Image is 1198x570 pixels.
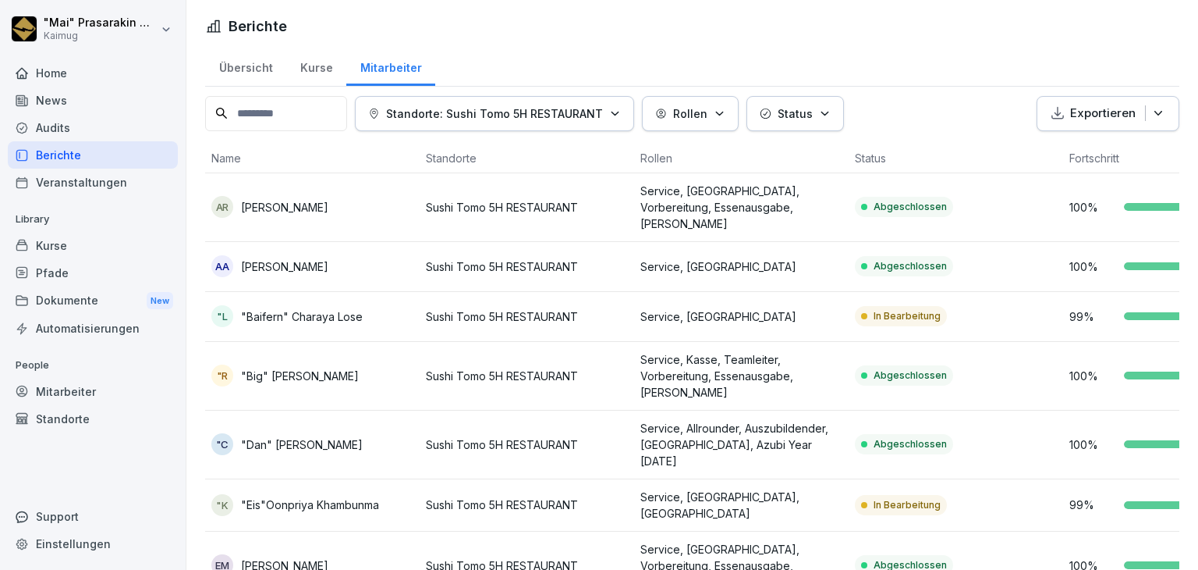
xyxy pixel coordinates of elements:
[426,258,628,275] p: Sushi Tomo 5H RESTAURANT
[778,105,813,122] p: Status
[640,258,842,275] p: Service, [GEOGRAPHIC_DATA]
[1069,308,1116,325] p: 99 %
[640,489,842,522] p: Service, [GEOGRAPHIC_DATA], [GEOGRAPHIC_DATA]
[874,259,947,273] p: Abgeschlossen
[874,498,941,512] p: In Bearbeitung
[673,105,707,122] p: Rollen
[640,420,842,469] p: Service, Allrounder, Auszubildender, [GEOGRAPHIC_DATA], Azubi Year [DATE]
[241,497,379,513] p: "Eis"Oonpriya Khambunma
[205,46,286,86] a: Übersicht
[286,46,346,86] a: Kurse
[426,308,628,325] p: Sushi Tomo 5H RESTAURANT
[1069,436,1116,453] p: 100 %
[874,369,947,383] p: Abgeschlossen
[205,144,420,173] th: Name
[426,199,628,216] p: Sushi Tomo 5H RESTAURANT
[8,378,178,405] a: Mitarbeiter
[8,259,178,287] a: Pfade
[426,368,628,384] p: Sushi Tomo 5H RESTAURANT
[1069,497,1116,513] p: 99 %
[8,287,178,315] a: DokumenteNew
[8,530,178,558] a: Einstellungen
[211,494,233,516] div: "K
[640,183,842,232] p: Service, [GEOGRAPHIC_DATA], Vorbereitung, Essenausgabe, [PERSON_NAME]
[426,497,628,513] p: Sushi Tomo 5H RESTAURANT
[211,305,233,327] div: "L
[44,16,158,30] p: "Mai" Prasarakin Natechnanok
[355,96,634,131] button: Standorte: Sushi Tomo 5H RESTAURANT
[8,315,178,342] a: Automatisierungen
[211,255,233,277] div: AA
[640,351,842,401] p: Service, Kasse, Teamleiter, Vorbereitung, Essenausgabe, [PERSON_NAME]
[8,87,178,114] a: News
[8,169,178,196] a: Veranstaltungen
[746,96,844,131] button: Status
[241,308,363,325] p: "Baifern" Charaya Lose
[229,16,287,37] h1: Berichte
[8,405,178,433] a: Standorte
[241,436,363,453] p: "Dan" [PERSON_NAME]
[211,196,233,218] div: AR
[8,353,178,378] p: People
[8,59,178,87] a: Home
[241,199,328,216] p: [PERSON_NAME]
[874,200,947,214] p: Abgeschlossen
[420,144,634,173] th: Standorte
[147,292,173,310] div: New
[211,433,233,455] div: "C
[1069,368,1116,384] p: 100 %
[8,207,178,232] p: Library
[44,30,158,41] p: Kaimug
[1070,105,1136,123] p: Exportieren
[634,144,849,173] th: Rollen
[1069,199,1116,216] p: 100 %
[874,437,947,451] p: Abgeschlossen
[642,96,739,131] button: Rollen
[346,46,435,86] a: Mitarbeiter
[874,309,941,323] p: In Bearbeitung
[8,114,178,141] a: Audits
[8,232,178,259] a: Kurse
[8,141,178,169] a: Berichte
[8,287,178,315] div: Dokumente
[241,258,328,275] p: [PERSON_NAME]
[8,503,178,530] div: Support
[386,105,603,122] p: Standorte: Sushi Tomo 5H RESTAURANT
[426,436,628,453] p: Sushi Tomo 5H RESTAURANT
[211,365,233,387] div: "R
[1069,258,1116,275] p: 100 %
[640,308,842,325] p: Service, [GEOGRAPHIC_DATA]
[241,368,359,384] p: "Big" [PERSON_NAME]
[1037,96,1179,131] button: Exportieren
[849,144,1063,173] th: Status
